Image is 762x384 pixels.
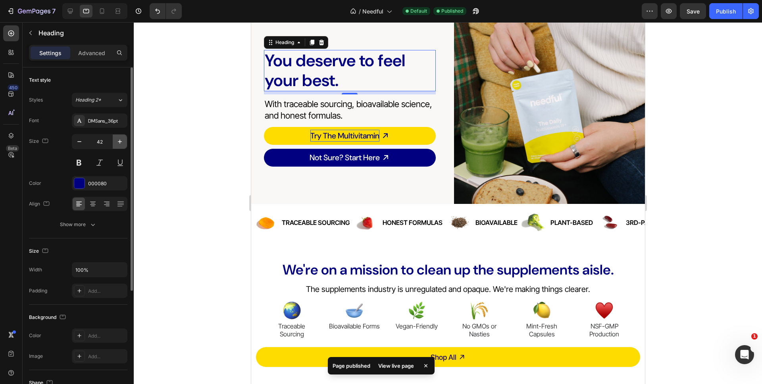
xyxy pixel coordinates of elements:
[333,362,370,370] p: Page published
[680,3,706,19] button: Save
[0,186,28,214] img: Alt image
[375,195,435,206] p: 3RD-PARTY TESTED
[5,325,389,345] a: Shop All
[60,221,97,228] div: Show more
[251,22,645,384] iframe: Design area
[29,217,127,232] button: Show more
[15,300,66,317] p: Traceable Sourcing
[72,263,127,277] input: Auto
[29,96,43,104] div: Styles
[359,7,361,15] span: /
[29,312,67,323] div: Background
[8,84,19,91] div: 450
[150,3,182,19] div: Undo/Redo
[11,261,383,273] h2: The supplements industry is unregulated and opaque. We're making things clearer.
[362,7,383,15] span: Needful
[29,199,51,209] div: Align
[88,180,125,187] div: 000080
[29,287,47,294] div: Padding
[78,49,105,57] p: Advanced
[373,360,419,371] div: View live page
[29,246,50,257] div: Size
[38,28,124,38] p: Heading
[751,333,758,340] span: 1
[194,186,222,214] img: Alt image
[265,300,316,317] p: Mint-Fresh Capsules
[72,93,127,107] button: Heading 2*
[441,8,463,15] span: Published
[29,180,41,187] div: Color
[410,8,427,15] span: Default
[31,195,98,206] p: TRACEABLE SOURCING
[101,186,129,214] img: Alt image
[269,186,297,214] img: Alt image
[140,300,191,308] p: Vegan-Friendly
[735,345,754,364] iframe: Intercom live chat
[29,266,42,273] div: Width
[299,195,342,206] p: PLANT-BASED
[88,332,125,340] div: Add...
[716,7,736,15] div: Publish
[29,332,41,339] div: Color
[29,77,51,84] div: Text style
[88,288,125,295] div: Add...
[39,49,62,57] p: Settings
[29,353,43,360] div: Image
[344,186,372,214] img: Alt image
[88,353,125,360] div: Add...
[687,8,700,15] span: Save
[6,145,19,152] div: Beta
[29,136,50,147] div: Size
[75,96,101,104] span: Heading 2*
[224,195,266,206] p: BIOAVAILABLE
[52,6,56,16] p: 7
[3,3,59,19] button: 7
[203,300,254,317] p: No GMOs or Nasties
[327,300,378,317] p: NSF-GMP Production
[78,300,129,308] p: Bioavailable Forms
[179,330,205,340] p: Shop All
[29,117,39,124] div: Font
[709,3,743,19] button: Publish
[131,195,191,206] p: HONEST FORMULAS
[88,117,125,125] div: DMSans_36pt
[11,238,383,258] h2: We're on a mission to clean up the supplements aisle.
